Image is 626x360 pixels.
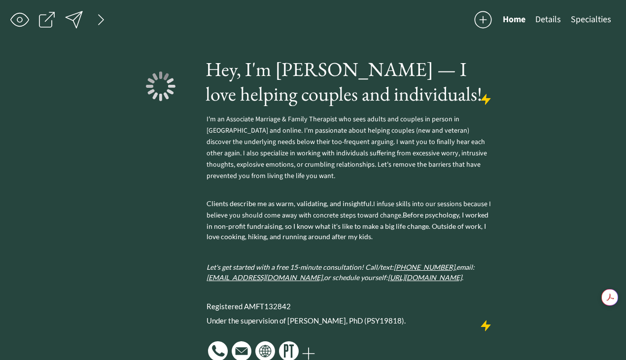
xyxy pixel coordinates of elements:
[207,263,475,282] em: Let's get started with a free 15-minute consultation! Call/text: email: or schedule yourself: .
[207,273,324,282] a: [EMAIL_ADDRESS][DOMAIN_NAME],
[394,263,456,271] a: [PHONE_NUMBER],
[207,316,406,325] span: Under the supervision of [PERSON_NAME], PhD (PSY19818).
[207,198,493,242] p: Clients describe me as warm, validating, and insightful. Before psychology, I worked in non-profi...
[206,57,493,106] h1: Hey, I'm [PERSON_NAME] — I love helping couples and individuals!
[207,114,487,181] span: I'm an Associate Marriage & Family Therapist who sees adults and couples in person in [GEOGRAPHIC...
[566,10,616,30] button: Specialties
[388,273,462,282] a: [URL][DOMAIN_NAME]
[498,10,530,30] button: Home
[530,10,566,30] button: Details
[207,302,291,311] span: Registered AMFT132842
